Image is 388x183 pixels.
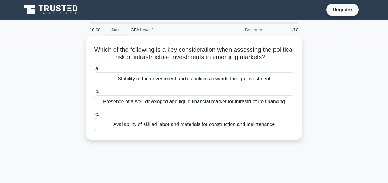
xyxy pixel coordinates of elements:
[266,24,302,36] div: 1/10
[95,89,99,94] span: b.
[94,72,294,85] div: Stability of the government and its policies towards foreign investment
[95,112,99,117] span: c.
[329,6,356,14] a: Register
[86,24,104,36] div: 10:00
[127,24,212,36] div: CFA Level 1
[95,66,99,71] span: a.
[94,46,295,61] h5: Which of the following is a key consideration when assessing the political risk of infrastructure...
[212,24,266,36] div: Beginner
[94,95,294,108] div: Presence of a well-developed and liquid financial market for infrastructure financing
[104,26,127,34] a: Stop
[94,118,294,131] div: Availability of skilled labor and materials for construction and maintenance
